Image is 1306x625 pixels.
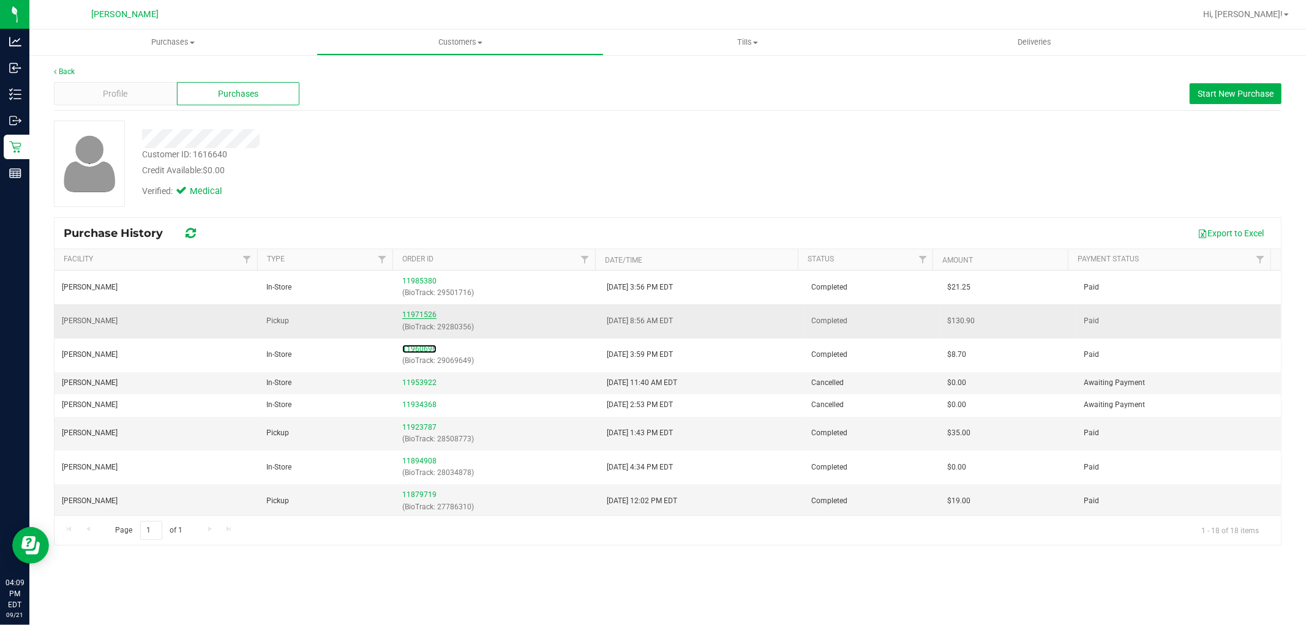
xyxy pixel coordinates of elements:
[64,255,93,263] a: Facility
[142,185,239,198] div: Verified:
[266,462,291,473] span: In-Store
[402,378,437,387] a: 11953922
[1192,521,1269,539] span: 1 - 18 of 18 items
[808,255,834,263] a: Status
[62,315,118,327] span: [PERSON_NAME]
[604,37,890,48] span: Tills
[62,462,118,473] span: [PERSON_NAME]
[1001,37,1068,48] span: Deliveries
[604,29,891,55] a: Tills
[267,255,285,263] a: Type
[891,29,1178,55] a: Deliveries
[62,427,118,439] span: [PERSON_NAME]
[943,256,974,264] a: Amount
[9,88,21,100] inline-svg: Inventory
[1203,9,1283,19] span: Hi, [PERSON_NAME]!
[402,345,437,353] a: 11960696
[62,399,118,411] span: [PERSON_NAME]
[372,249,392,270] a: Filter
[9,62,21,74] inline-svg: Inbound
[402,400,437,409] a: 11934368
[402,287,592,299] p: (BioTrack: 29501716)
[402,433,592,445] p: (BioTrack: 28508773)
[29,29,317,55] a: Purchases
[6,610,24,619] p: 09/21
[575,249,595,270] a: Filter
[607,427,673,439] span: [DATE] 1:43 PM EDT
[948,495,971,507] span: $19.00
[811,377,844,389] span: Cancelled
[218,88,258,100] span: Purchases
[605,256,642,264] a: Date/Time
[62,495,118,507] span: [PERSON_NAME]
[811,427,847,439] span: Completed
[9,114,21,127] inline-svg: Outbound
[402,277,437,285] a: 11985380
[402,490,437,499] a: 11879719
[266,349,291,361] span: In-Store
[105,521,193,540] span: Page of 1
[203,165,225,175] span: $0.00
[62,377,118,389] span: [PERSON_NAME]
[948,315,975,327] span: $130.90
[811,282,847,293] span: Completed
[1078,255,1139,263] a: Payment Status
[607,315,673,327] span: [DATE] 8:56 AM EDT
[317,37,603,48] span: Customers
[266,495,289,507] span: Pickup
[607,282,673,293] span: [DATE] 3:56 PM EDT
[1084,349,1099,361] span: Paid
[1084,495,1099,507] span: Paid
[1084,315,1099,327] span: Paid
[1190,83,1282,104] button: Start New Purchase
[607,377,677,389] span: [DATE] 11:40 AM EDT
[9,141,21,153] inline-svg: Retail
[607,399,673,411] span: [DATE] 2:53 PM EDT
[811,495,847,507] span: Completed
[266,282,291,293] span: In-Store
[607,349,673,361] span: [DATE] 3:59 PM EDT
[1084,377,1145,389] span: Awaiting Payment
[948,282,971,293] span: $21.25
[58,132,122,195] img: user-icon.png
[103,88,127,100] span: Profile
[62,349,118,361] span: [PERSON_NAME]
[62,282,118,293] span: [PERSON_NAME]
[948,462,967,473] span: $0.00
[1250,249,1270,270] a: Filter
[9,167,21,179] inline-svg: Reports
[948,377,967,389] span: $0.00
[9,36,21,48] inline-svg: Analytics
[948,349,967,361] span: $8.70
[1084,427,1099,439] span: Paid
[266,377,291,389] span: In-Store
[64,226,175,240] span: Purchase History
[54,67,75,76] a: Back
[912,249,933,270] a: Filter
[1198,89,1274,99] span: Start New Purchase
[140,521,162,540] input: 1
[266,427,289,439] span: Pickup
[811,349,847,361] span: Completed
[607,495,677,507] span: [DATE] 12:02 PM EDT
[317,29,604,55] a: Customers
[948,399,967,411] span: $0.00
[237,249,257,270] a: Filter
[811,399,844,411] span: Cancelled
[29,37,317,48] span: Purchases
[12,527,49,564] iframe: Resource center
[6,577,24,610] p: 04:09 PM EDT
[402,355,592,367] p: (BioTrack: 29069649)
[1190,223,1272,244] button: Export to Excel
[266,399,291,411] span: In-Store
[948,427,971,439] span: $35.00
[402,423,437,432] a: 11923787
[402,310,437,319] a: 11971526
[402,501,592,513] p: (BioTrack: 27786310)
[190,185,239,198] span: Medical
[142,148,227,161] div: Customer ID: 1616640
[402,321,592,333] p: (BioTrack: 29280356)
[142,164,747,177] div: Credit Available:
[266,315,289,327] span: Pickup
[1084,282,1099,293] span: Paid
